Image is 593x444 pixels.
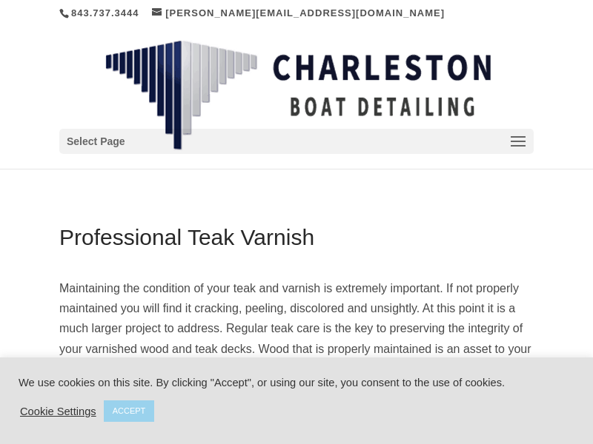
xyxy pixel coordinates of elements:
[152,7,445,18] a: [PERSON_NAME][EMAIL_ADDRESS][DOMAIN_NAME]
[59,226,534,256] h1: Professional Teak Varnish
[105,40,491,151] img: Charleston Boat Detailing
[20,405,96,418] a: Cookie Settings
[67,133,125,150] span: Select Page
[59,278,534,440] p: Maintaining the condition of your teak and varnish is extremely important. If not properly mainta...
[71,7,139,18] a: 843.737.3444
[104,400,155,422] a: ACCEPT
[19,376,574,389] div: We use cookies on this site. By clicking "Accept", or using our site, you consent to the use of c...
